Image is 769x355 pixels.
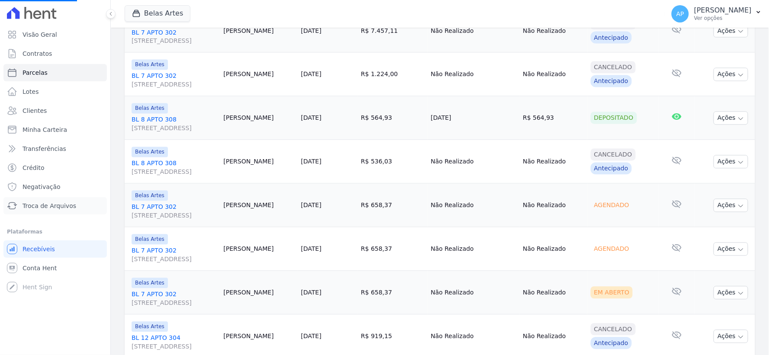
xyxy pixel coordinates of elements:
a: BL 8 APTO 308[STREET_ADDRESS] [132,115,216,133]
td: [PERSON_NAME] [220,227,297,271]
span: Recebíveis [23,245,55,253]
button: Ações [714,24,748,38]
button: Ações [714,112,748,125]
span: Clientes [23,106,47,115]
td: R$ 564,93 [519,96,587,140]
a: Lotes [3,83,107,100]
span: Troca de Arquivos [23,201,76,210]
td: Não Realizado [428,227,520,271]
div: Cancelado [591,323,636,336]
span: Lotes [23,87,39,96]
td: Não Realizado [428,184,520,227]
td: Não Realizado [519,227,587,271]
a: BL 12 APTO 304[STREET_ADDRESS] [132,334,216,351]
button: Ações [714,199,748,212]
td: Não Realizado [519,184,587,227]
span: Negativação [23,182,61,191]
a: Clientes [3,102,107,119]
td: [PERSON_NAME] [220,184,297,227]
td: R$ 658,37 [357,184,427,227]
button: Ações [714,330,748,343]
div: Antecipado [591,163,632,175]
td: R$ 7.457,11 [357,9,427,53]
span: Belas Artes [132,234,168,245]
span: Transferências [23,144,66,153]
a: BL 7 APTO 302[STREET_ADDRESS] [132,28,216,45]
span: Belas Artes [132,322,168,332]
td: R$ 1.224,00 [357,53,427,96]
a: Conta Hent [3,259,107,277]
td: Não Realizado [428,271,520,315]
span: Minha Carteira [23,125,67,134]
td: Não Realizado [519,53,587,96]
td: Não Realizado [519,140,587,184]
td: Não Realizado [428,140,520,184]
td: Não Realizado [519,9,587,53]
a: Troca de Arquivos [3,197,107,214]
p: [PERSON_NAME] [694,6,752,15]
a: [DATE] [301,158,322,165]
td: R$ 536,03 [357,140,427,184]
div: Plataformas [7,227,103,237]
span: [STREET_ADDRESS] [132,124,216,133]
a: Minha Carteira [3,121,107,138]
span: AP [676,11,684,17]
div: Antecipado [591,75,632,87]
span: Parcelas [23,68,48,77]
td: [PERSON_NAME] [220,271,297,315]
span: Belas Artes [132,60,168,70]
a: BL 7 APTO 302[STREET_ADDRESS] [132,246,216,264]
span: Contratos [23,49,52,58]
span: [STREET_ADDRESS] [132,168,216,176]
div: Agendado [591,199,633,211]
a: Crédito [3,159,107,176]
span: [STREET_ADDRESS] [132,299,216,307]
span: [STREET_ADDRESS] [132,80,216,89]
a: [DATE] [301,71,322,78]
a: Parcelas [3,64,107,81]
span: Conta Hent [23,264,57,272]
td: Não Realizado [428,53,520,96]
td: [PERSON_NAME] [220,9,297,53]
div: Cancelado [591,149,636,161]
button: Belas Artes [125,5,190,22]
a: BL 7 APTO 302[STREET_ADDRESS] [132,203,216,220]
a: Transferências [3,140,107,157]
button: Ações [714,286,748,300]
button: Ações [714,243,748,256]
button: Ações [714,68,748,81]
a: Recebíveis [3,240,107,258]
td: [PERSON_NAME] [220,140,297,184]
td: R$ 564,93 [357,96,427,140]
div: Em Aberto [591,287,633,299]
div: Cancelado [591,61,636,74]
td: R$ 658,37 [357,227,427,271]
button: AP [PERSON_NAME] Ver opções [665,2,769,26]
div: Agendado [591,243,633,255]
span: [STREET_ADDRESS] [132,255,216,264]
div: Antecipado [591,337,632,349]
p: Ver opções [694,15,752,22]
td: [PERSON_NAME] [220,53,297,96]
td: R$ 658,37 [357,271,427,315]
td: Não Realizado [428,9,520,53]
span: Belas Artes [132,103,168,114]
div: Depositado [591,112,637,124]
span: Visão Geral [23,30,57,39]
span: Belas Artes [132,278,168,288]
a: [DATE] [301,115,322,122]
span: [STREET_ADDRESS] [132,37,216,45]
div: Antecipado [591,32,632,44]
a: BL 8 APTO 308[STREET_ADDRESS] [132,159,216,176]
a: Negativação [3,178,107,195]
a: [DATE] [301,289,322,296]
td: [DATE] [428,96,520,140]
button: Ações [714,155,748,169]
span: [STREET_ADDRESS] [132,342,216,351]
a: Contratos [3,45,107,62]
td: Não Realizado [519,271,587,315]
a: [DATE] [301,246,322,253]
span: Crédito [23,163,45,172]
a: BL 7 APTO 302[STREET_ADDRESS] [132,290,216,307]
span: [STREET_ADDRESS] [132,211,216,220]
